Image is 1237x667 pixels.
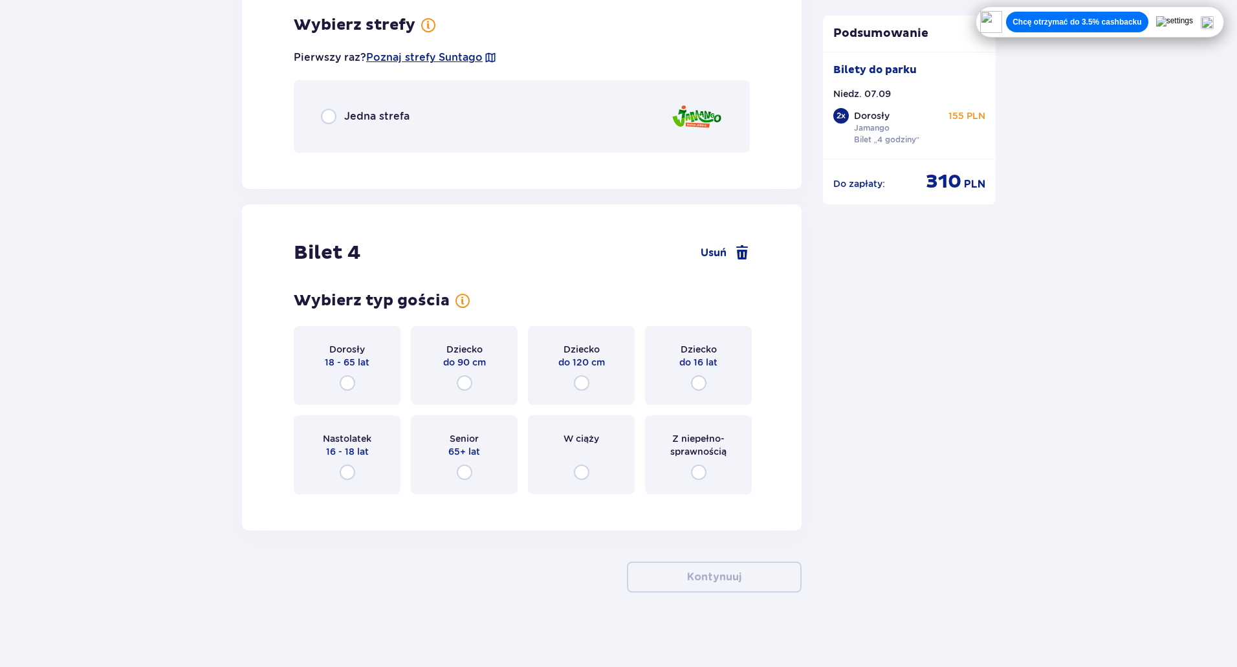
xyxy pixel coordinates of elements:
div: 2 x [833,108,849,124]
p: Dorosły [329,343,365,356]
p: Senior [450,432,479,445]
p: Dorosły [854,109,890,122]
p: PLN [964,177,985,191]
p: Wybierz strefy [294,16,415,35]
p: Pierwszy raz? [294,50,497,65]
p: Podsumowanie [823,26,996,41]
p: Do zapłaty : [833,177,885,190]
p: Nastolatek [323,432,371,445]
p: Dziecko [564,343,600,356]
p: Z niepełno­sprawnością [657,432,740,458]
p: Bilet 4 [294,241,361,265]
p: 16 - 18 lat [326,445,369,458]
span: Usuń [701,246,727,260]
p: Dziecko [681,343,717,356]
p: 18 - 65 lat [325,356,369,369]
p: Niedz. 07.09 [833,87,891,100]
p: Wybierz typ gościa [294,291,450,311]
p: Dziecko [446,343,483,356]
p: Jamango [854,122,890,134]
p: 155 PLN [948,109,985,122]
a: Poznaj strefy Suntago [366,50,483,65]
button: Kontynuuj [627,562,802,593]
p: Bilet „4 godziny” [854,134,920,146]
p: Kontynuuj [687,570,741,584]
p: 65+ lat [448,445,480,458]
p: 310 [926,169,961,194]
img: zone logo [671,98,723,135]
p: W ciąży [564,432,599,445]
p: do 90 cm [443,356,486,369]
p: Bilety do parku [833,63,917,77]
p: do 120 cm [558,356,605,369]
p: Jedna strefa [344,109,410,124]
a: Usuń [701,245,750,261]
p: do 16 lat [679,356,717,369]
